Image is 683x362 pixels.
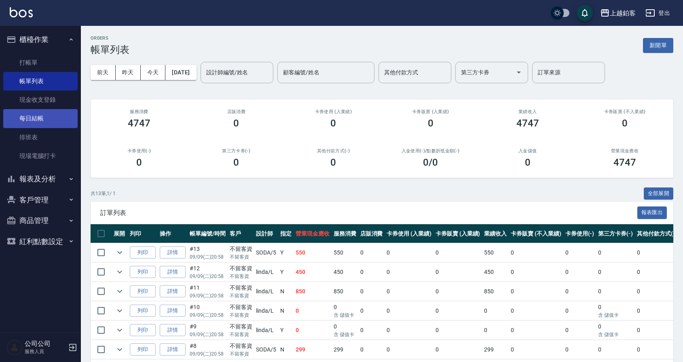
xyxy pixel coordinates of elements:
a: 詳情 [160,324,186,337]
td: 0 [635,301,679,320]
button: 今天 [141,65,166,80]
h3: 0 [428,118,433,129]
button: 上越鉑客 [597,5,639,21]
p: 含 儲值卡 [598,331,633,338]
td: 299 [332,340,358,359]
h3: 0 [330,118,336,129]
td: 0 [596,321,635,340]
h3: 帳單列表 [91,44,129,55]
button: 商品管理 [3,210,78,231]
div: 不留客資 [230,264,252,273]
td: 0 [635,282,679,301]
div: 上越鉑客 [610,8,636,18]
th: 操作 [158,224,188,243]
button: 報表及分析 [3,168,78,189]
td: 0 [433,243,482,262]
a: 詳情 [160,343,186,356]
h2: 第三方卡券(-) [197,148,275,154]
td: linda /L [254,282,278,301]
td: 0 [433,340,482,359]
td: 550 [294,243,332,262]
button: 列印 [130,246,156,259]
td: 0 [596,282,635,301]
td: 0 [482,301,509,320]
td: SODA /5 [254,243,278,262]
button: 列印 [130,305,156,317]
p: 不留客資 [230,292,252,299]
button: 登出 [642,6,673,21]
th: 客戶 [228,224,254,243]
img: Logo [10,7,33,17]
h2: ORDERS [91,36,129,41]
td: 0 [563,243,596,262]
button: 列印 [130,285,156,298]
h5: 公司公司 [25,340,66,348]
td: 0 [635,243,679,262]
td: 0 [509,301,563,320]
button: expand row [114,324,126,336]
button: save [577,5,593,21]
th: 服務消費 [332,224,358,243]
p: 服務人員 [25,348,66,355]
h2: 卡券販賣 (入業績) [391,109,469,114]
td: 850 [482,282,509,301]
td: linda /L [254,321,278,340]
td: #9 [188,321,228,340]
button: 前天 [91,65,116,80]
td: #11 [188,282,228,301]
p: 09/09 (二) 20:58 [190,331,226,338]
td: 0 [563,301,596,320]
p: 共 13 筆, 1 / 1 [91,190,116,197]
button: 列印 [130,266,156,278]
button: 客戶管理 [3,189,78,210]
td: N [278,282,294,301]
button: [DATE] [165,65,196,80]
td: 0 [596,301,635,320]
h3: 0 [622,118,628,129]
button: expand row [114,305,126,317]
td: 0 [433,301,482,320]
p: 含 儲值卡 [334,311,356,319]
div: 不留客資 [230,284,252,292]
td: 550 [332,243,358,262]
td: 0 [332,321,358,340]
th: 業績收入 [482,224,509,243]
td: #8 [188,340,228,359]
a: 報表匯出 [637,208,667,216]
td: 550 [482,243,509,262]
td: Y [278,243,294,262]
p: 不留客資 [230,331,252,338]
th: 其他付款方式(-) [635,224,679,243]
td: 0 [509,263,563,282]
td: 0 [433,263,482,282]
h2: 入金使用(-) /點數折抵金額(-) [391,148,469,154]
a: 每日結帳 [3,109,78,128]
th: 店販消費 [358,224,385,243]
div: 不留客資 [230,245,252,253]
td: 0 [596,243,635,262]
a: 排班表 [3,128,78,147]
td: 0 [385,243,433,262]
td: N [278,340,294,359]
a: 詳情 [160,246,186,259]
button: expand row [114,285,126,297]
th: 展開 [112,224,128,243]
td: 0 [385,282,433,301]
button: 新開單 [643,38,673,53]
td: 0 [509,321,563,340]
td: 0 [509,243,563,262]
td: Y [278,263,294,282]
button: 櫃檯作業 [3,29,78,50]
h3: 4747 [128,118,150,129]
td: 0 [358,282,385,301]
td: 0 [433,282,482,301]
td: 0 [509,282,563,301]
h2: 店販消費 [197,109,275,114]
td: 0 [509,340,563,359]
img: Person [6,339,23,356]
td: 0 [563,340,596,359]
a: 現場電腦打卡 [3,147,78,165]
th: 第三方卡券(-) [596,224,635,243]
p: 含 儲值卡 [598,311,633,319]
div: 不留客資 [230,322,252,331]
